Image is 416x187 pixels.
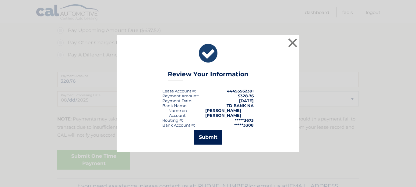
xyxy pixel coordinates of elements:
[162,118,183,123] div: Routing #:
[162,123,195,128] div: Bank Account #:
[162,98,191,103] span: Payment Date
[287,37,299,49] button: ×
[239,98,254,103] span: [DATE]
[162,88,196,93] div: Lease Account #:
[162,103,187,108] div: Bank Name:
[194,130,222,145] button: Submit
[168,70,249,81] h3: Review Your Information
[227,103,254,108] strong: TD BANK NA
[205,108,241,118] strong: [PERSON_NAME] [PERSON_NAME]
[227,88,254,93] strong: 44455562391
[162,108,193,118] div: Name on Account:
[162,98,192,103] div: :
[162,93,199,98] div: Payment Amount:
[238,93,254,98] span: $328.76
